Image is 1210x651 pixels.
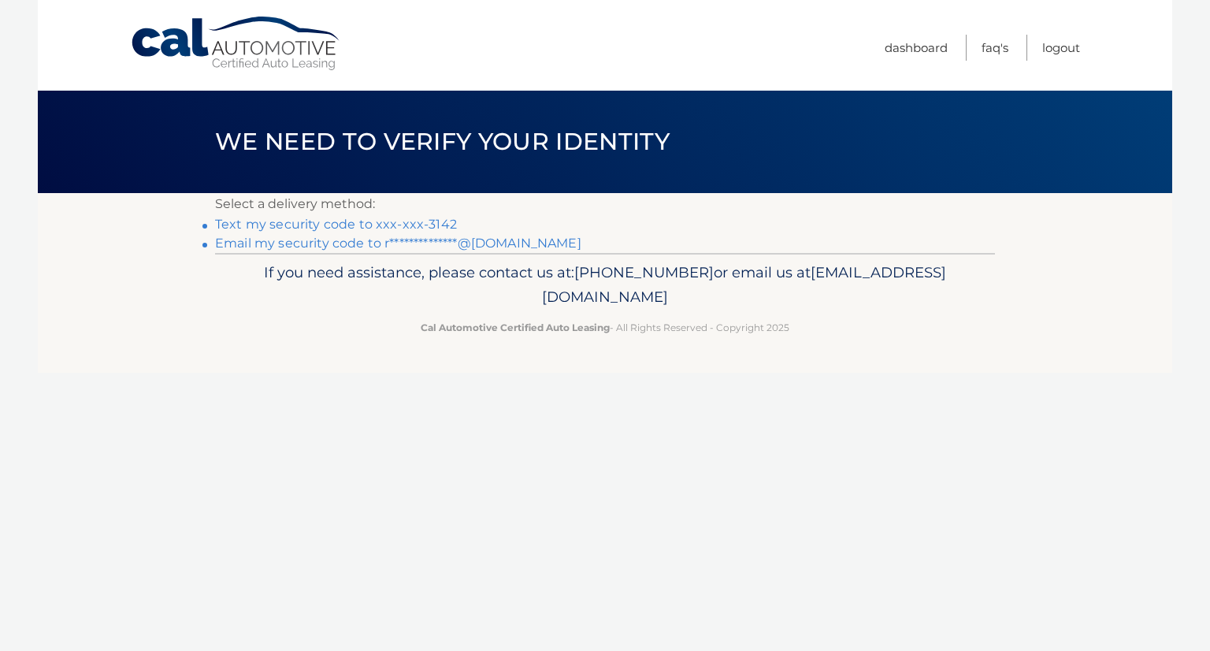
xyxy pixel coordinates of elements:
[421,322,610,333] strong: Cal Automotive Certified Auto Leasing
[225,319,985,336] p: - All Rights Reserved - Copyright 2025
[215,127,670,156] span: We need to verify your identity
[225,260,985,311] p: If you need assistance, please contact us at: or email us at
[885,35,948,61] a: Dashboard
[1042,35,1080,61] a: Logout
[130,16,343,72] a: Cal Automotive
[574,263,714,281] span: [PHONE_NUMBER]
[215,193,995,215] p: Select a delivery method:
[982,35,1008,61] a: FAQ's
[215,217,457,232] a: Text my security code to xxx-xxx-3142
